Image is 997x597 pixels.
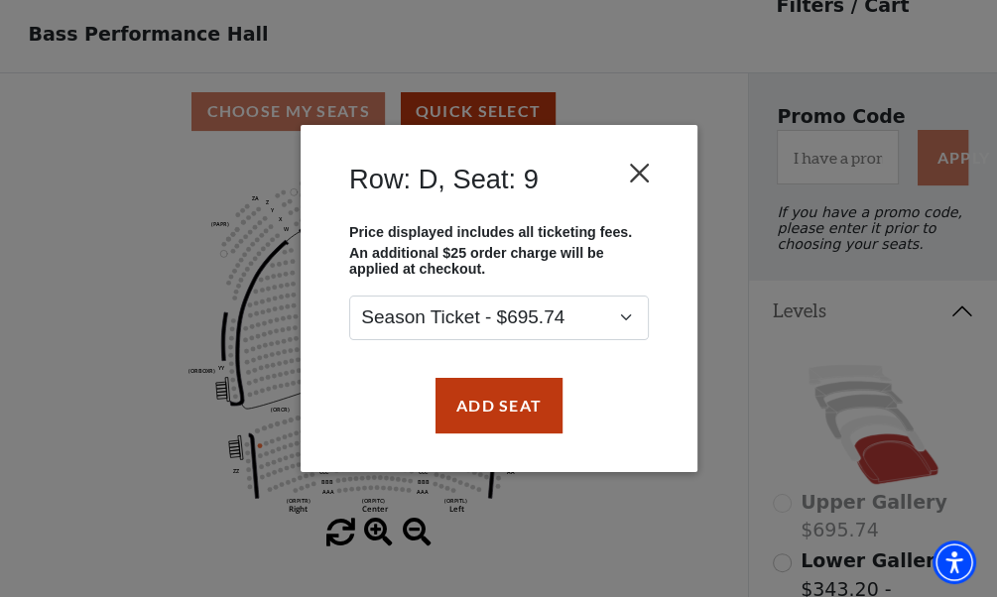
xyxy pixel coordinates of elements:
button: Close [620,154,658,191]
div: Accessibility Menu [933,540,976,584]
h4: Row: D, Seat: 9 [349,164,539,196]
button: Add Seat [435,378,561,433]
p: Price displayed includes all ticketing fees. [349,224,649,240]
p: An additional $25 order charge will be applied at checkout. [349,245,649,277]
